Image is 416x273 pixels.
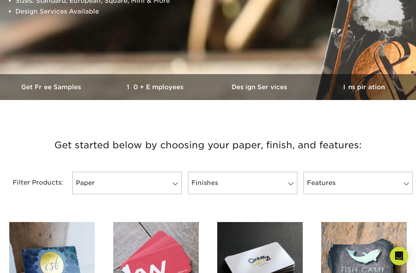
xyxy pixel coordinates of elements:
a: Inspiration [312,74,416,100]
a: Features [304,172,413,194]
a: Finishes [188,172,297,194]
a: Paper [72,172,182,194]
a: 10+ Employees [104,74,208,100]
h3: 10+ Employees [104,83,208,91]
h3: Inspiration [312,83,416,91]
h3: Get started below by choosing your paper, finish, and features: [6,128,410,163]
h3: Design Services [208,83,312,91]
div: Open Intercom Messenger [390,247,408,265]
a: Design Services [208,74,312,100]
li: Design Services Available [15,6,414,17]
